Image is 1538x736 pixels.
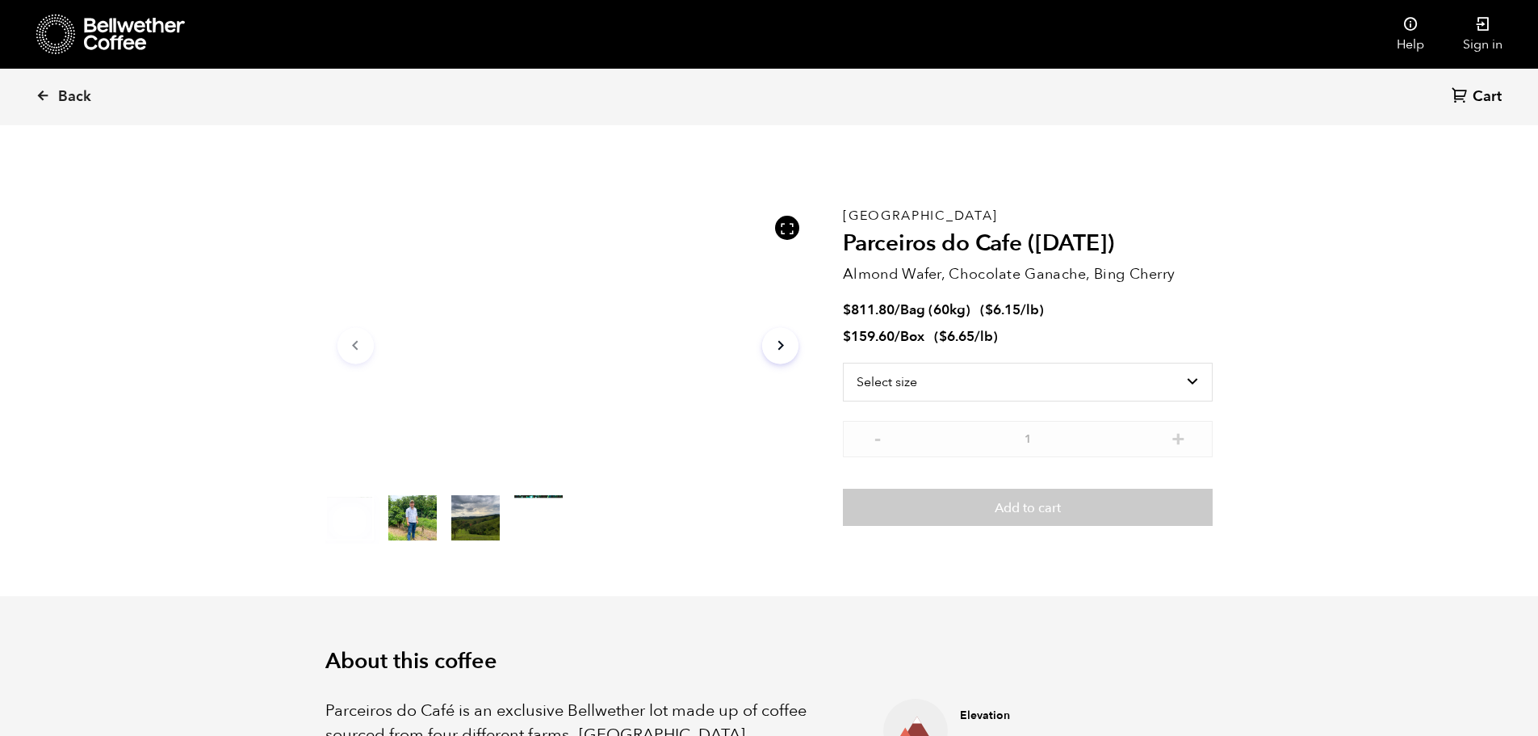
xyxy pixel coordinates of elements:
button: + [1168,429,1188,445]
bdi: 6.65 [939,327,974,346]
span: Cart [1473,87,1502,107]
span: $ [985,301,993,319]
a: Cart [1452,86,1506,108]
span: Bag (60kg) [900,301,970,319]
span: /lb [974,327,993,346]
h2: About this coffee [325,649,1213,675]
bdi: 6.15 [985,301,1020,319]
span: / [895,327,900,346]
span: /lb [1020,301,1039,319]
span: $ [843,301,851,319]
span: ( ) [980,301,1044,319]
h2: Parceiros do Cafe ([DATE]) [843,230,1213,258]
span: $ [939,327,947,346]
span: / [895,301,900,319]
span: $ [843,327,851,346]
h4: Elevation [960,708,1188,724]
button: Add to cart [843,489,1213,526]
bdi: 811.80 [843,301,895,319]
p: Almond Wafer, Chocolate Ganache, Bing Cherry [843,263,1213,285]
span: Box [900,327,924,346]
button: - [867,429,887,445]
span: ( ) [934,327,998,346]
bdi: 159.60 [843,327,895,346]
span: Back [58,87,91,107]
